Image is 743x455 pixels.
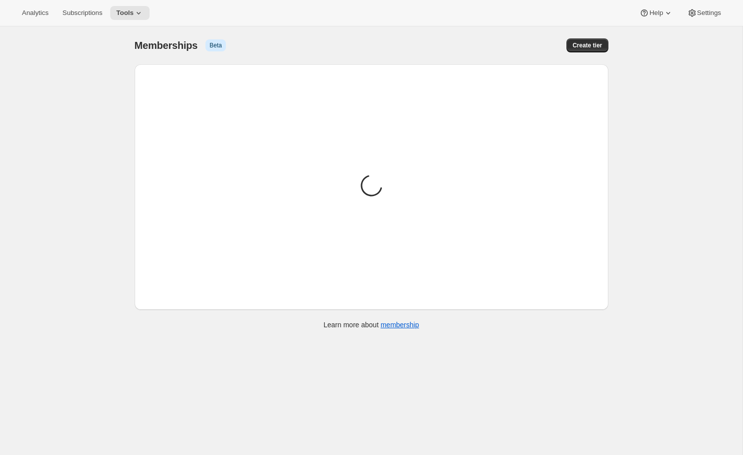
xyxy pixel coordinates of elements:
span: Subscriptions [62,9,102,17]
a: membership [380,321,419,329]
button: Tools [110,6,150,20]
button: Create tier [566,38,608,52]
span: Settings [697,9,721,17]
span: Tools [116,9,134,17]
button: Subscriptions [56,6,108,20]
button: Analytics [16,6,54,20]
button: Settings [681,6,727,20]
p: Learn more about [324,320,419,330]
span: Create tier [572,41,602,49]
span: Help [649,9,663,17]
span: Beta [209,41,222,49]
span: Memberships [135,39,198,51]
button: Help [633,6,679,20]
span: Analytics [22,9,48,17]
